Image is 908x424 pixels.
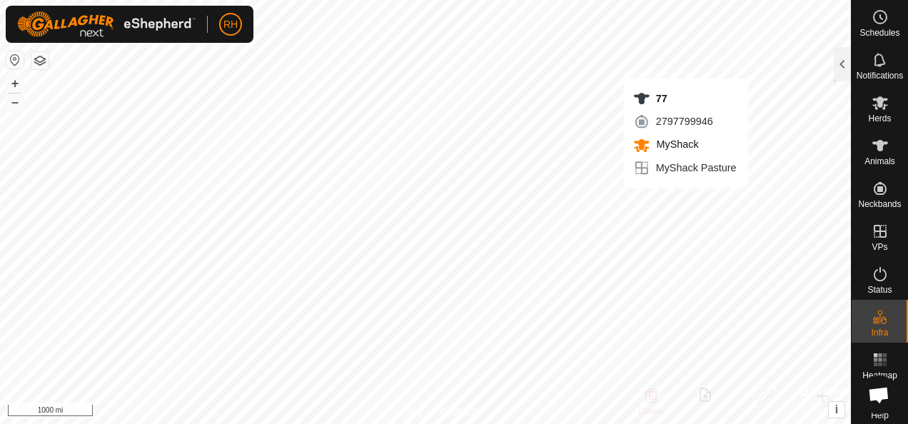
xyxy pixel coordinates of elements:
[6,94,24,111] button: –
[871,328,888,337] span: Infra
[633,159,737,176] div: MyShack Pasture
[859,375,898,414] div: Open chat
[829,402,844,418] button: i
[858,200,901,208] span: Neckbands
[6,51,24,69] button: Reset Map
[857,71,903,80] span: Notifications
[859,29,899,37] span: Schedules
[867,286,892,294] span: Status
[17,11,196,37] img: Gallagher Logo
[633,113,737,130] div: 2797799946
[868,114,891,123] span: Herds
[633,90,737,107] div: 77
[872,243,887,251] span: VPs
[369,405,423,418] a: Privacy Policy
[835,403,838,415] span: i
[864,157,895,166] span: Animals
[653,138,699,150] span: MyShack
[31,52,49,69] button: Map Layers
[440,405,482,418] a: Contact Us
[871,411,889,420] span: Help
[862,371,897,380] span: Heatmap
[223,17,238,32] span: RH
[6,75,24,92] button: +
